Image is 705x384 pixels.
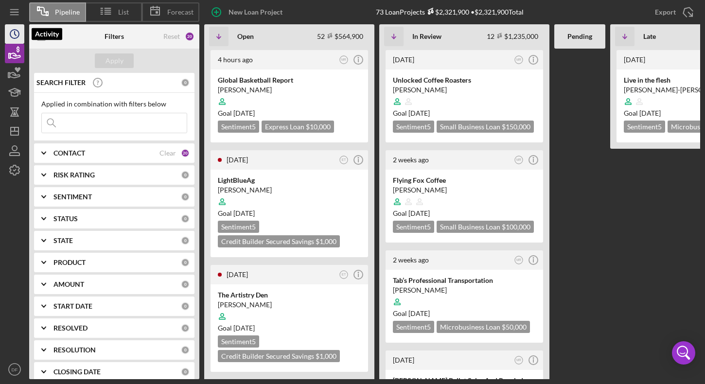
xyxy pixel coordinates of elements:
[95,53,134,68] button: Apply
[181,258,190,267] div: 0
[512,53,526,67] button: MR
[643,33,656,40] b: Late
[53,259,86,266] b: PRODUCT
[393,209,430,217] span: Goal
[53,346,96,354] b: RESOLUTION
[181,171,190,179] div: 0
[512,354,526,367] button: MR
[655,2,676,22] div: Export
[393,121,434,133] div: Sentiment 5
[233,109,255,117] time: 10/30/2025
[53,149,85,157] b: CONTACT
[393,256,429,264] time: 2025-09-08 11:18
[567,33,592,40] b: Pending
[516,258,521,262] text: MR
[645,2,700,22] button: Export
[408,109,430,117] time: 09/26/2025
[408,309,430,317] time: 07/12/2025
[337,268,351,281] button: ET
[209,49,370,144] a: 4 hours agoMRGlobal Basketball Report[PERSON_NAME]Goal [DATE]Sentiment5Express Loan $10,000
[105,33,124,40] b: Filters
[218,290,361,300] div: The Artistry Den
[306,122,331,131] span: $10,000
[233,209,255,217] time: 11/02/2025
[437,121,534,133] div: Small Business Loan
[393,109,430,117] span: Goal
[487,32,538,40] div: 12 $1,235,000
[393,221,434,233] div: Sentiment 5
[233,324,255,332] time: 10/13/2025
[218,185,361,195] div: [PERSON_NAME]
[181,214,190,223] div: 0
[316,352,336,360] span: $1,000
[181,236,190,245] div: 0
[106,53,123,68] div: Apply
[181,149,190,157] div: 20
[393,75,536,85] div: Unlocked Coffee Roasters
[512,254,526,267] button: MR
[393,156,429,164] time: 2025-09-08 17:26
[639,109,661,117] time: 06/23/2025
[209,149,370,259] a: [DATE]ETLightBlueAg[PERSON_NAME]Goal [DATE]Sentiment5Credit Builder Secured Savings $1,000
[185,32,194,41] div: 20
[53,237,73,244] b: STATE
[341,58,346,61] text: MR
[53,280,84,288] b: AMOUNT
[53,324,88,332] b: RESOLVED
[218,221,259,233] div: Sentiment 5
[204,2,292,22] button: New Loan Project
[624,55,645,64] time: 2025-06-11 14:36
[218,175,361,185] div: LightBlueAg
[624,121,665,133] div: Sentiment 5
[181,78,190,87] div: 0
[393,55,414,64] time: 2025-09-15 16:35
[181,302,190,311] div: 0
[181,192,190,201] div: 0
[337,53,351,67] button: MR
[393,85,536,95] div: [PERSON_NAME]
[425,8,469,16] div: $2,321,900
[393,321,434,333] div: Sentiment 5
[36,79,86,87] b: SEARCH FILTER
[5,360,24,379] button: DF
[317,32,363,40] div: 52 $564,900
[393,309,430,317] span: Goal
[167,8,194,16] span: Forecast
[516,158,521,161] text: MR
[516,358,521,362] text: MR
[181,324,190,332] div: 0
[393,285,536,295] div: [PERSON_NAME]
[384,49,545,144] a: [DATE]MRUnlocked Coffee Roasters[PERSON_NAME]Goal [DATE]Sentiment5Small Business Loan $150,000
[408,209,430,217] time: 03/31/2024
[53,368,101,376] b: CLOSING DATE
[229,2,282,22] div: New Loan Project
[209,263,370,373] a: [DATE]ETThe Artistry Den[PERSON_NAME]Goal [DATE]Sentiment5Credit Builder Secured Savings $1,000
[218,55,253,64] time: 2025-09-24 13:17
[316,237,336,245] span: $1,000
[55,8,80,16] span: Pipeline
[218,85,361,95] div: [PERSON_NAME]
[218,75,361,85] div: Global Basketball Report
[342,273,346,276] text: ET
[672,341,695,365] div: Open Intercom Messenger
[262,121,334,133] div: Express Loan
[342,158,346,161] text: ET
[181,367,190,376] div: 0
[227,270,248,279] time: 2025-09-23 04:35
[393,276,536,285] div: Tab’s Professional Transportation
[53,215,78,223] b: STATUS
[376,8,524,16] div: 73 Loan Projects • $2,321,900 Total
[53,171,95,179] b: RISK RATING
[181,346,190,354] div: 0
[502,122,530,131] span: $150,000
[437,221,534,233] div: Small Business Loan
[218,324,255,332] span: Goal
[218,235,340,247] div: Credit Builder Secured Savings
[218,300,361,310] div: [PERSON_NAME]
[53,302,92,310] b: START DATE
[41,100,187,108] div: Applied in combination with filters below
[237,33,254,40] b: Open
[163,33,180,40] div: Reset
[218,121,259,133] div: Sentiment 5
[516,58,521,61] text: MR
